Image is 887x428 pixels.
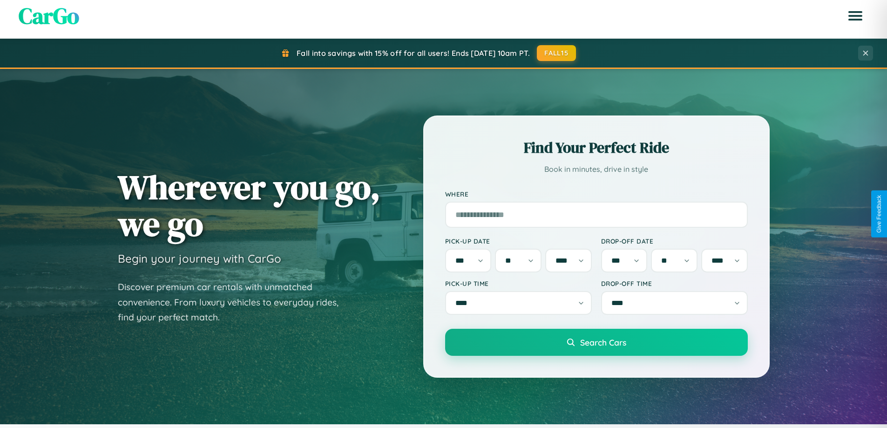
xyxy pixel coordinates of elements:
label: Drop-off Time [601,279,748,287]
p: Book in minutes, drive in style [445,163,748,176]
label: Drop-off Date [601,237,748,245]
label: Pick-up Time [445,279,592,287]
h2: Find Your Perfect Ride [445,137,748,158]
button: FALL15 [537,45,576,61]
p: Discover premium car rentals with unmatched convenience. From luxury vehicles to everyday rides, ... [118,279,351,325]
div: Give Feedback [876,195,882,233]
h3: Begin your journey with CarGo [118,251,281,265]
h1: Wherever you go, we go [118,169,380,242]
label: Pick-up Date [445,237,592,245]
span: Fall into savings with 15% off for all users! Ends [DATE] 10am PT. [297,48,530,58]
label: Where [445,190,748,198]
button: Open menu [842,3,868,29]
button: Search Cars [445,329,748,356]
span: Search Cars [580,337,626,347]
span: CarGo [19,0,79,31]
